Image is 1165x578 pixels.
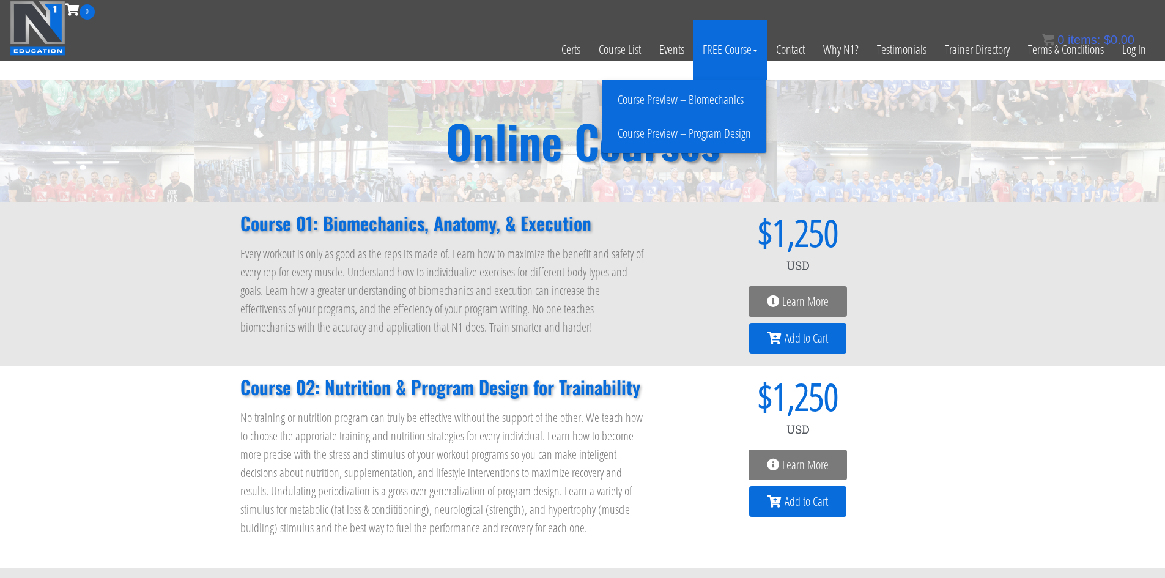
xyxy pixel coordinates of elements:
[671,415,925,444] div: USD
[1042,34,1054,46] img: icon11.png
[782,295,829,308] span: Learn More
[1068,33,1100,46] span: items:
[693,20,767,80] a: FREE Course
[605,89,763,111] a: Course Preview – Biomechanics
[1104,33,1134,46] bdi: 0.00
[767,20,814,80] a: Contact
[868,20,936,80] a: Testimonials
[605,123,763,144] a: Course Preview – Program Design
[936,20,1019,80] a: Trainer Directory
[590,20,650,80] a: Course List
[1042,33,1134,46] a: 0 items: $0.00
[814,20,868,80] a: Why N1?
[1104,33,1111,46] span: $
[446,118,720,164] h2: Online Courses
[749,323,846,354] a: Add to Cart
[749,486,846,517] a: Add to Cart
[749,450,847,480] a: Learn More
[1057,33,1064,46] span: 0
[671,214,772,251] span: $
[782,459,829,471] span: Learn More
[552,20,590,80] a: Certs
[240,214,646,232] h2: Course 01: Biomechanics, Anatomy, & Execution
[240,409,646,537] p: No training or nutrition program can truly be effective without the support of the other. We teac...
[650,20,693,80] a: Events
[785,495,828,508] span: Add to Cart
[1113,20,1155,80] a: Log In
[80,4,95,20] span: 0
[749,286,847,317] a: Learn More
[772,378,838,415] span: 1,250
[240,378,646,396] h2: Course 02: Nutrition & Program Design for Trainability
[240,245,646,336] p: Every workout is only as good as the reps its made of. Learn how to maximize the benefit and safe...
[772,214,838,251] span: 1,250
[65,1,95,18] a: 0
[1019,20,1113,80] a: Terms & Conditions
[671,251,925,280] div: USD
[785,332,828,344] span: Add to Cart
[10,1,65,56] img: n1-education
[671,378,772,415] span: $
